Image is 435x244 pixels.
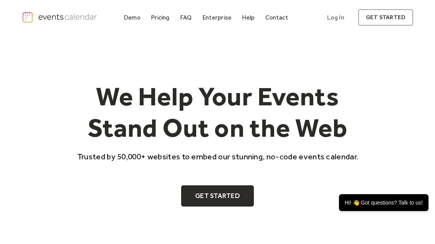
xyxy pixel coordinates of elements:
[70,81,365,143] h1: We Help Your Events Stand Out on the Web
[181,185,254,207] a: Get Started
[124,15,141,20] div: Demo
[121,12,144,23] a: Demo
[202,15,232,20] div: Enterprise
[151,15,170,20] div: Pricing
[319,9,352,26] a: Log In
[22,11,99,23] a: home
[358,9,413,26] a: get started
[242,15,255,20] div: Help
[265,15,288,20] div: Contact
[239,12,258,23] a: Help
[180,15,192,20] div: FAQ
[262,12,291,23] a: Contact
[148,12,173,23] a: Pricing
[177,12,195,23] a: FAQ
[199,12,235,23] a: Enterprise
[70,151,365,162] p: Trusted by 50,000+ websites to embed our stunning, no-code events calendar.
